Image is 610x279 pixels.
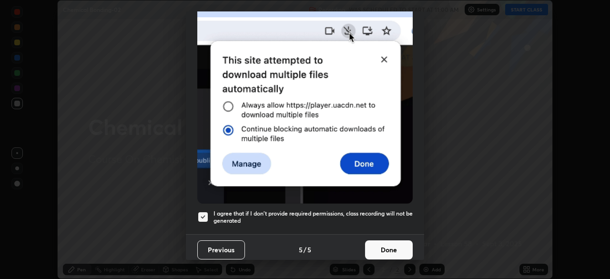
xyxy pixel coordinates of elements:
h5: I agree that if I don't provide required permissions, class recording will not be generated [213,210,413,225]
h4: 5 [299,245,303,255]
h4: / [304,245,306,255]
button: Previous [197,240,245,259]
h4: 5 [307,245,311,255]
button: Done [365,240,413,259]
